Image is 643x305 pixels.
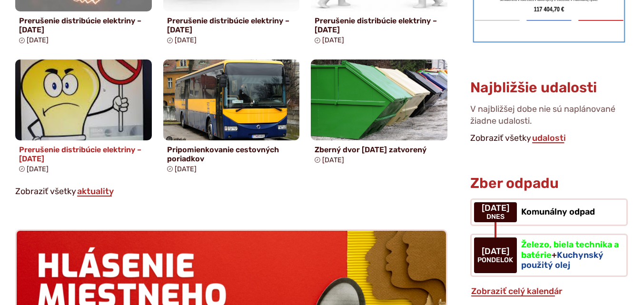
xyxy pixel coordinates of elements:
span: [DATE] [27,36,49,44]
span: [DATE] [322,36,344,44]
h4: Prerušenie distribúcie elektriny – [DATE] [19,16,148,34]
h3: + [521,240,619,271]
h4: Prerušenie distribúcie elektriny – [DATE] [167,16,296,34]
a: Prerušenie distribúcie elektriny – [DATE] [DATE] [15,59,152,177]
span: Železo, biela technika a batérie [521,239,619,260]
span: Komunálny odpad [521,207,595,217]
h3: Najbližšie udalosti [470,80,597,96]
a: Pripomienkovanie cestovných poriadkov [DATE] [163,59,300,177]
p: Zobraziť všetky [470,131,628,146]
h4: Pripomienkovanie cestovných poriadkov [167,145,296,163]
span: [DATE] [482,204,509,213]
span: Kuchynský použitý olej [521,250,603,271]
span: Dnes [482,213,509,221]
a: Zberný dvor [DATE] zatvorený [DATE] [311,59,447,167]
span: [DATE] [175,165,197,173]
p: V najbližšej dobe nie sú naplánované žiadne udalosti. [470,103,628,131]
span: [DATE] [175,36,197,44]
h3: Zber odpadu [470,176,628,191]
span: [DATE] [322,156,344,164]
span: [DATE] [477,247,513,256]
h4: Prerušenie distribúcie elektriny – [DATE] [19,145,148,163]
a: Zobraziť všetky aktuality [76,186,115,197]
span: pondelok [477,256,513,264]
h4: Prerušenie distribúcie elektriny – [DATE] [315,16,444,34]
a: Zobraziť všetky udalosti [531,133,567,143]
span: [DATE] [27,165,49,173]
p: Zobraziť všetky [15,185,447,199]
a: Zobraziť celý kalendár [470,286,564,296]
h4: Zberný dvor [DATE] zatvorený [315,145,444,154]
a: Komunálny odpad [DATE] Dnes [470,198,628,226]
a: Železo, biela technika a batérie+Kuchynský použitý olej [DATE] pondelok [470,234,628,277]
